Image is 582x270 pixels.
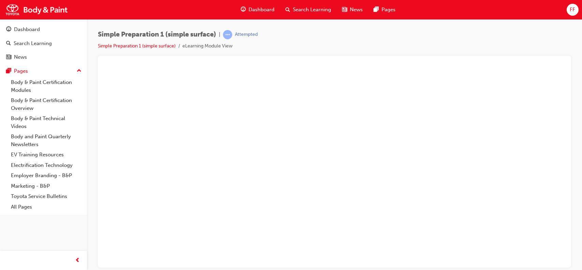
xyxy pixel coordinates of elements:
a: All Pages [8,202,84,212]
a: Electrification Technology [8,160,84,171]
a: Employer Branding - B&P [8,170,84,181]
a: Body & Paint Certification Overview [8,95,84,113]
span: search-icon [285,5,290,14]
span: Pages [382,6,396,14]
a: Dashboard [3,23,84,36]
span: search-icon [6,41,11,47]
a: Body & Paint Technical Videos [8,113,84,131]
span: up-icon [77,67,81,75]
button: Pages [3,65,84,77]
span: Simple Preparation 1 (simple surface) [98,31,216,39]
a: guage-iconDashboard [235,3,280,17]
div: Dashboard [14,26,40,33]
div: Pages [14,67,28,75]
div: Search Learning [14,40,52,47]
span: Dashboard [249,6,274,14]
span: news-icon [6,54,11,60]
a: pages-iconPages [368,3,401,17]
span: learningRecordVerb_ATTEMPT-icon [223,30,232,39]
a: news-iconNews [337,3,368,17]
span: guage-icon [6,27,11,33]
button: FF [567,4,579,16]
span: Search Learning [293,6,331,14]
span: news-icon [342,5,347,14]
a: News [3,51,84,63]
button: DashboardSearch LearningNews [3,22,84,65]
div: Attempted [235,31,258,38]
img: Trak [3,2,70,17]
div: News [14,53,27,61]
a: Body & Paint Certification Modules [8,77,84,95]
a: Search Learning [3,37,84,50]
span: | [219,31,220,39]
a: EV Training Resources [8,150,84,160]
a: Body and Paint Quarterly Newsletters [8,131,84,150]
span: pages-icon [374,5,379,14]
span: pages-icon [6,68,11,74]
span: FF [570,6,575,14]
a: Marketing - B&P [8,181,84,191]
span: guage-icon [241,5,246,14]
span: prev-icon [75,256,80,265]
a: Simple Preparation 1 (simple surface) [98,43,176,49]
span: News [350,6,363,14]
li: eLearning Module View [182,42,233,50]
a: search-iconSearch Learning [280,3,337,17]
a: Toyota Service Bulletins [8,191,84,202]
